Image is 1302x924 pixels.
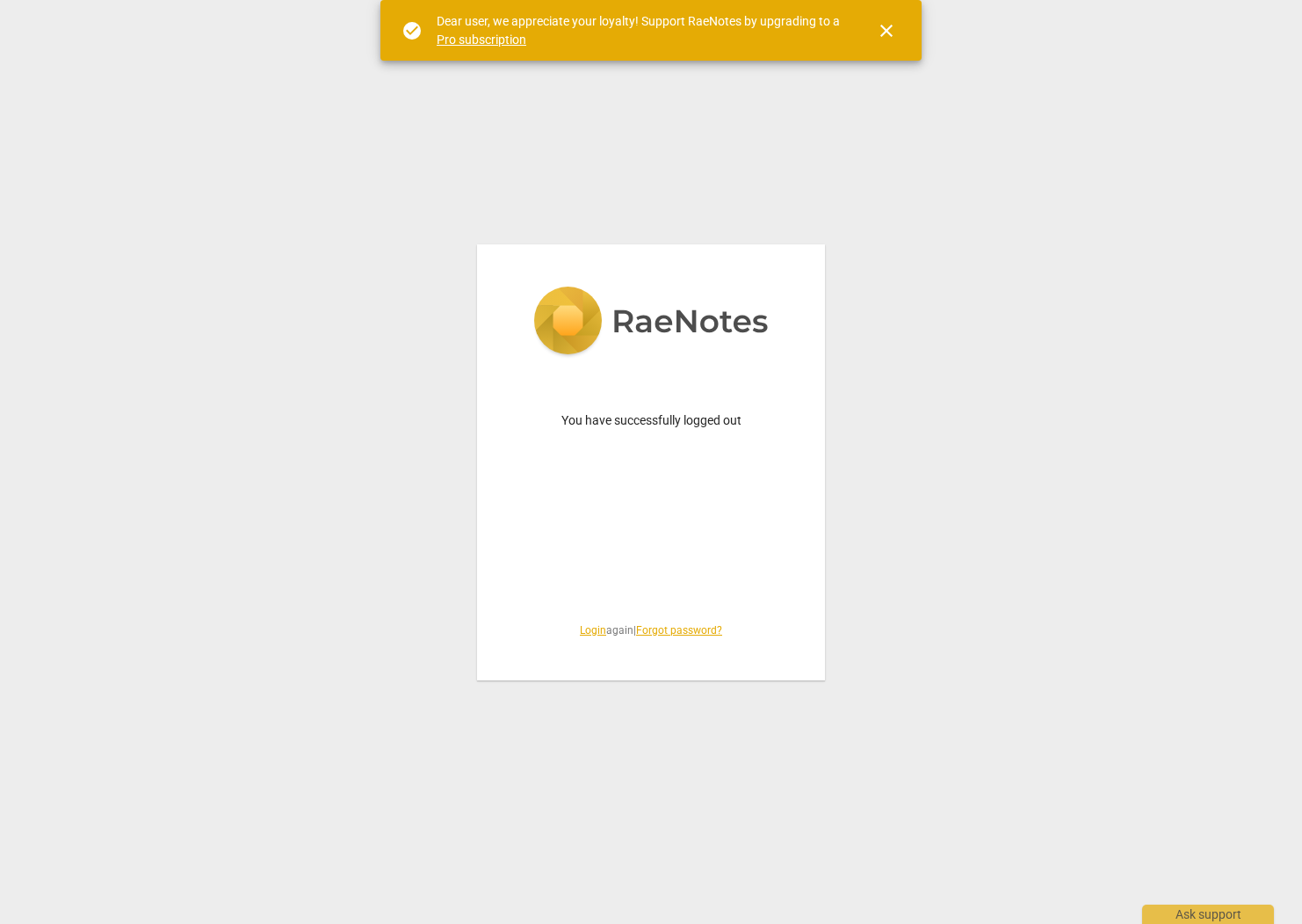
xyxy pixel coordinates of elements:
a: Forgot password? [636,624,722,637]
a: Pro subscription [437,33,526,47]
span: check_circle [401,20,423,41]
button: Close [865,10,908,52]
div: Ask support [1142,905,1274,924]
div: Dear user, we appreciate your loyalty! Support RaeNotes by upgrading to a [437,12,844,48]
p: You have successfully logged out [519,411,783,430]
a: Login [580,624,606,637]
img: 5ac2273c67554f335776073100b6d88f.svg [533,287,769,359]
span: close [876,20,897,41]
span: again | [519,623,783,638]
